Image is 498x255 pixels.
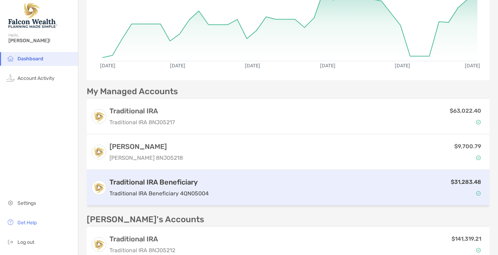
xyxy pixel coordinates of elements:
img: Account Status icon [476,248,481,253]
p: Traditional IRA 8NJ05212 [109,246,175,255]
img: settings icon [6,198,15,207]
p: Traditional IRA 8NJ05217 [109,118,175,127]
text: [DATE] [170,63,185,69]
img: activity icon [6,74,15,82]
p: My Managed Accounts [87,87,178,96]
p: $31,283.48 [451,178,481,186]
img: Account Status icon [476,120,481,125]
img: logo account [92,145,106,159]
h3: Traditional IRA Beneficiary [109,178,209,186]
span: Account Activity [17,75,55,81]
p: [PERSON_NAME] 8NJ05218 [109,153,183,162]
p: $9,700.79 [454,142,481,151]
span: Get Help [17,220,37,226]
h3: Traditional IRA [109,107,175,115]
img: logo account [92,181,106,195]
p: $141,319.21 [451,234,481,243]
h3: [PERSON_NAME] [109,142,183,151]
text: [DATE] [320,63,335,69]
span: [PERSON_NAME]! [8,38,74,44]
span: Log out [17,239,34,245]
img: logout icon [6,238,15,246]
img: household icon [6,54,15,62]
p: Traditional IRA Beneficiary 4QN05004 [109,189,209,198]
span: Settings [17,200,36,206]
p: [PERSON_NAME]'s Accounts [87,215,204,224]
text: [DATE] [395,63,410,69]
img: Account Status icon [476,155,481,160]
img: Account Status icon [476,191,481,196]
img: Falcon Wealth Planning Logo [8,3,57,28]
p: $63,022.40 [450,106,481,115]
text: [DATE] [465,63,480,69]
h3: Traditional IRA [109,235,175,243]
img: get-help icon [6,218,15,226]
text: [DATE] [100,63,115,69]
text: [DATE] [245,63,260,69]
img: logo account [92,110,106,123]
span: Dashboard [17,56,43,62]
img: logo account [92,238,106,252]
